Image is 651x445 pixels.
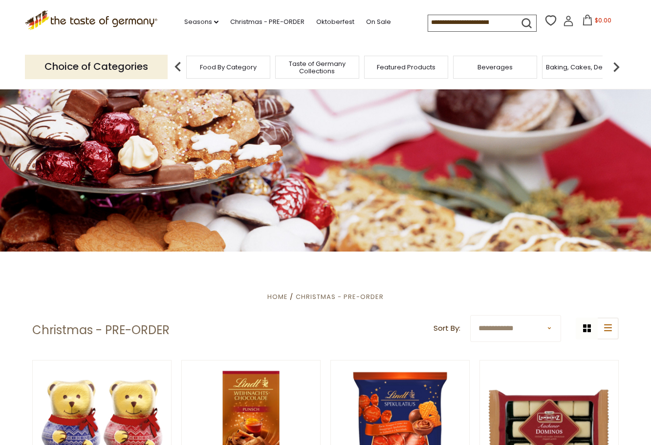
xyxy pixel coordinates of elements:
h1: Christmas - PRE-ORDER [32,323,170,338]
a: Oktoberfest [316,17,354,27]
a: On Sale [366,17,391,27]
p: Choice of Categories [25,55,168,79]
label: Sort By: [434,322,460,335]
a: Food By Category [200,64,257,71]
a: Baking, Cakes, Desserts [546,64,622,71]
button: $0.00 [576,15,617,29]
a: Seasons [184,17,218,27]
a: Christmas - PRE-ORDER [230,17,304,27]
a: Christmas - PRE-ORDER [296,292,384,301]
a: Home [267,292,288,301]
a: Beverages [477,64,513,71]
img: next arrow [607,57,626,77]
a: Featured Products [377,64,435,71]
a: Taste of Germany Collections [278,60,356,75]
img: previous arrow [168,57,188,77]
span: $0.00 [595,16,611,24]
